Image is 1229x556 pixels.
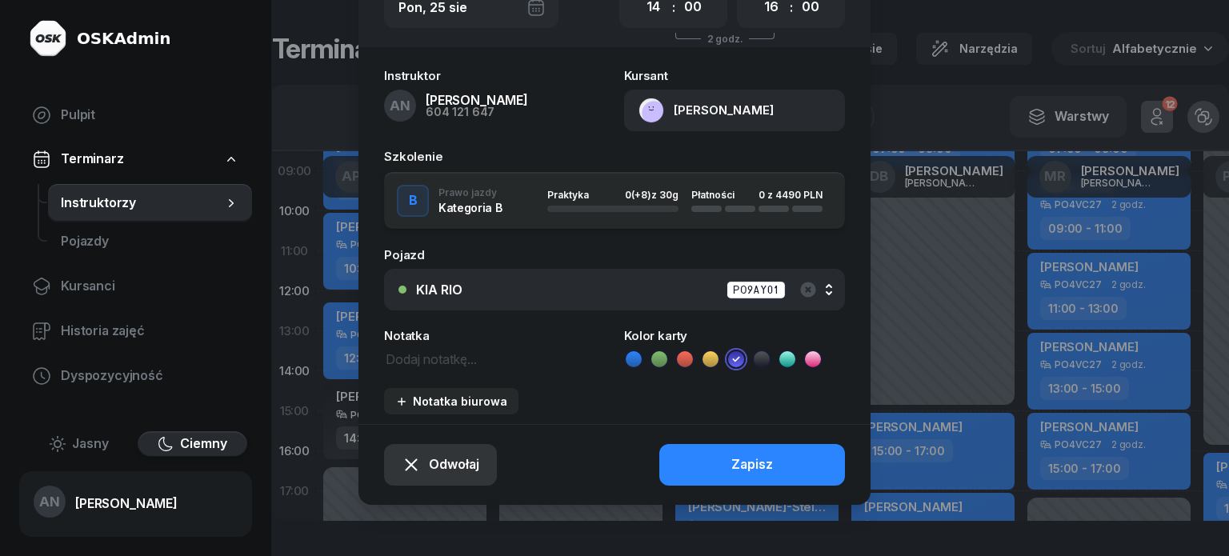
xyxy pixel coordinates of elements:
[19,312,252,350] a: Historia zajęć
[395,394,507,408] div: Notatka biurowa
[61,366,239,386] span: Dyspozycyjność
[426,94,528,106] div: [PERSON_NAME]
[61,193,223,214] span: Instruktorzy
[138,431,248,457] button: Ciemny
[61,149,124,170] span: Terminarz
[61,231,239,252] span: Pojazdy
[429,454,479,475] span: Odwołaj
[61,276,239,297] span: Kursanci
[416,283,462,296] div: KIA RIO
[77,27,170,50] div: OSKAdmin
[75,497,178,510] div: [PERSON_NAME]
[72,434,109,454] span: Jasny
[61,105,239,126] span: Pulpit
[61,321,239,342] span: Historia zajęć
[19,141,252,178] a: Terminarz
[180,434,227,454] span: Ciemny
[384,388,518,414] button: Notatka biurowa
[48,222,252,261] a: Pojazdy
[39,495,60,509] span: AN
[384,269,845,310] button: KIA RIOPO9AY01
[24,431,134,457] button: Jasny
[29,19,67,58] img: logo-light@2x.png
[624,90,845,131] button: [PERSON_NAME]
[426,106,528,118] div: 604 121 647
[384,444,497,486] button: Odwołaj
[731,454,773,475] div: Zapisz
[19,357,252,395] a: Dyspozycyjność
[727,281,786,299] div: PO9AY01
[48,184,252,222] a: Instruktorzy
[659,444,845,486] button: Zapisz
[390,99,410,113] span: AN
[19,267,252,306] a: Kursanci
[19,96,252,134] a: Pulpit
